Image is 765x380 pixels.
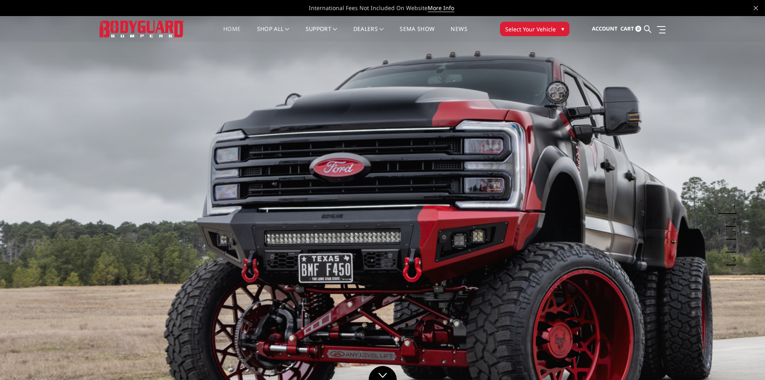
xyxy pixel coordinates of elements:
a: Home [223,26,241,42]
a: Click to Down [369,366,397,380]
a: Support [306,26,337,42]
span: Cart [620,25,634,32]
a: Account [592,18,618,40]
a: SEMA Show [400,26,435,42]
button: Select Your Vehicle [500,22,569,36]
a: Dealers [353,26,384,42]
button: 2 of 5 [728,214,736,227]
span: Account [592,25,618,32]
span: Select Your Vehicle [505,25,556,33]
img: BODYGUARD BUMPERS [100,21,184,37]
span: 0 [635,26,641,32]
a: News [451,26,467,42]
a: shop all [257,26,290,42]
button: 4 of 5 [728,240,736,253]
a: Cart 0 [620,18,641,40]
button: 1 of 5 [728,201,736,214]
button: 5 of 5 [728,253,736,265]
span: ▾ [561,25,564,33]
button: 3 of 5 [728,227,736,240]
a: More Info [428,4,454,12]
